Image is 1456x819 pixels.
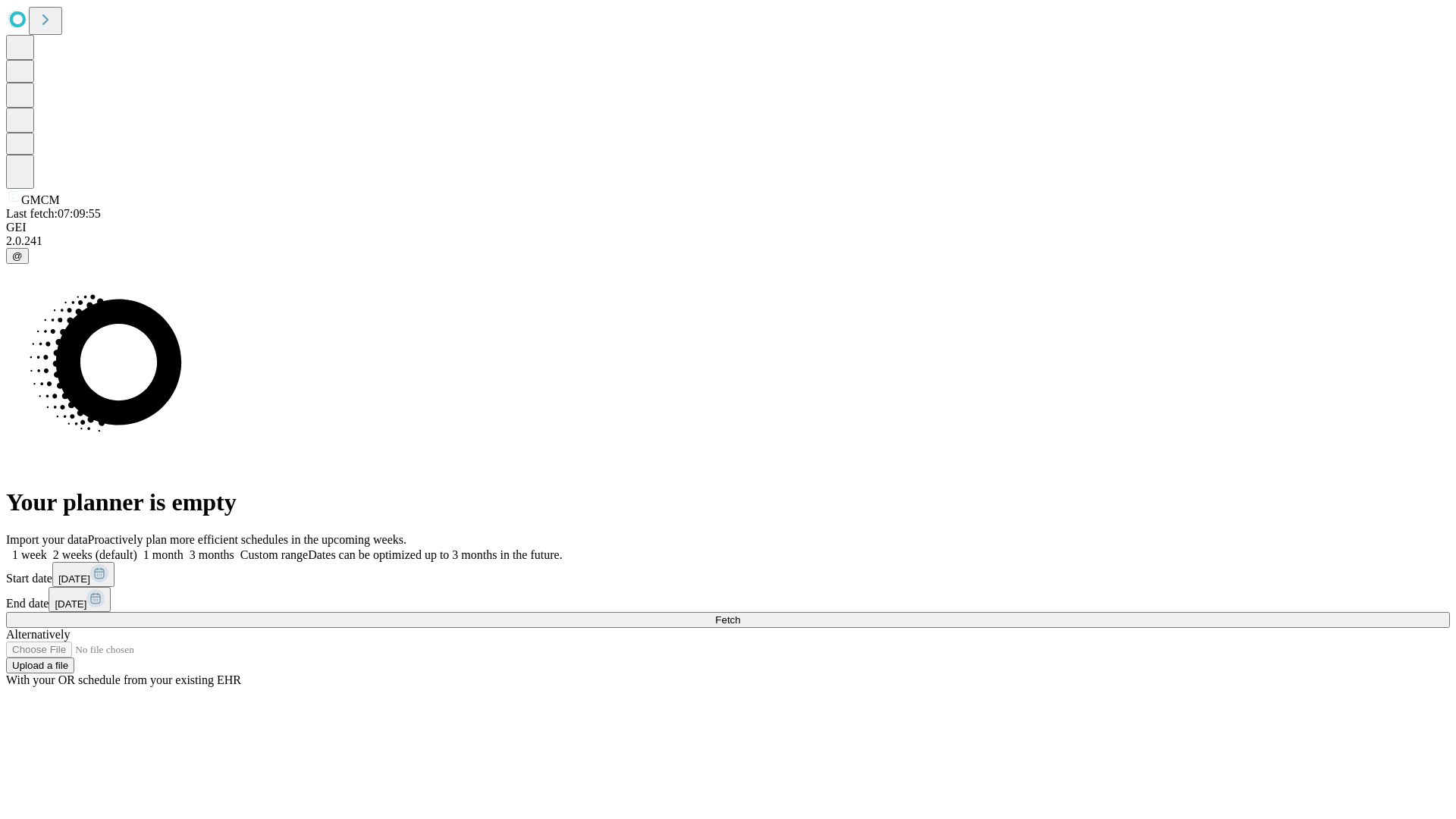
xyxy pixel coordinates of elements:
[12,250,23,262] span: @
[88,533,406,546] span: Proactively plan more efficient schedules in the upcoming weeks.
[6,562,1450,587] div: Start date
[308,548,562,561] span: Dates can be optimized up to 3 months in the future.
[6,587,1450,612] div: End date
[52,562,115,587] button: [DATE]
[6,207,101,220] span: Last fetch: 07:09:55
[6,628,70,641] span: Alternatively
[190,548,234,561] span: 3 months
[49,587,111,612] button: [DATE]
[6,221,1450,234] div: GEI
[55,598,86,610] span: [DATE]
[6,533,88,546] span: Import your data
[6,673,241,686] span: With your OR schedule from your existing EHR
[6,612,1450,628] button: Fetch
[12,548,47,561] span: 1 week
[240,548,308,561] span: Custom range
[143,548,184,561] span: 1 month
[6,248,29,264] button: @
[58,573,90,585] span: [DATE]
[53,548,137,561] span: 2 weeks (default)
[6,657,74,673] button: Upload a file
[21,193,60,206] span: GMCM
[6,234,1450,248] div: 2.0.241
[6,488,1450,516] h1: Your planner is empty
[715,614,740,626] span: Fetch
